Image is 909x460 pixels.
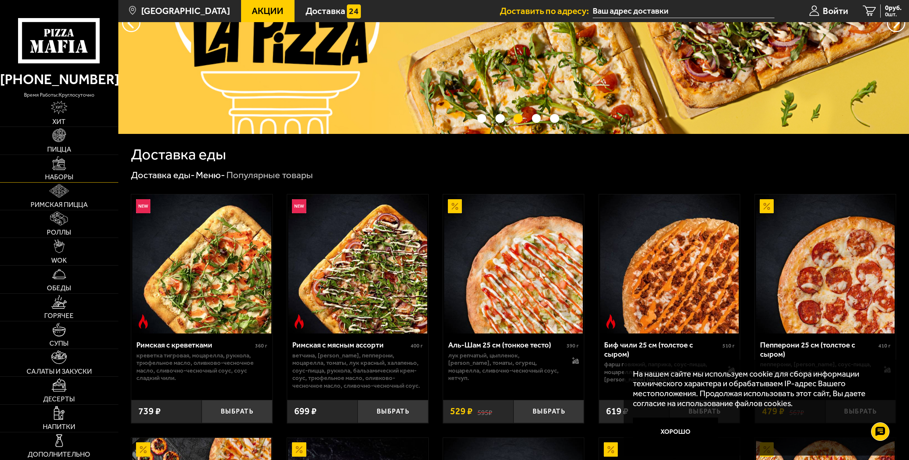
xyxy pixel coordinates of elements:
[500,7,593,16] span: Доставить по адресу:
[448,352,563,382] p: лук репчатый, цыпленок, [PERSON_NAME], томаты, огурец, моцарелла, сливочно-чесночный соус, кетчуп.
[202,400,272,423] button: Выбрать
[288,194,427,333] img: Римская с мясным ассорти
[599,194,740,333] a: Острое блюдоБиф чили 25 см (толстое с сыром)
[878,343,891,349] span: 410 г
[136,199,150,214] img: Новинка
[823,7,848,16] span: Войти
[196,169,225,181] a: Меню-
[411,343,423,349] span: 400 г
[477,407,492,416] s: 595 ₽
[885,12,902,17] span: 0 шт.
[49,340,69,347] span: Супы
[122,14,140,32] button: следующий
[477,114,487,123] button: точки переключения
[448,199,462,214] img: Акционный
[633,418,718,446] button: Хорошо
[44,312,74,319] span: Горячее
[287,194,428,333] a: НовинкаОстрое блюдоРимская с мясным ассорти
[306,7,345,16] span: Доставка
[45,174,73,181] span: Наборы
[43,396,75,403] span: Десерты
[450,407,473,416] span: 529 ₽
[292,314,306,329] img: Острое блюдо
[131,147,226,162] h1: Доставка еды
[887,14,905,32] button: предыдущий
[550,114,559,123] button: точки переключения
[47,146,71,153] span: Пицца
[226,169,313,181] div: Популярные товары
[567,343,579,349] span: 390 г
[131,169,195,181] a: Доставка еды-
[756,194,895,333] img: Пепперони 25 см (толстое с сыром)
[532,114,541,123] button: точки переключения
[138,407,161,416] span: 739 ₽
[633,369,882,409] p: На нашем сайте мы используем cookie для сбора информации технического характера и обрабатываем IP...
[51,257,67,264] span: WOK
[292,199,306,214] img: Новинка
[141,7,230,16] span: [GEOGRAPHIC_DATA]
[47,229,71,236] span: Роллы
[255,343,267,349] span: 360 г
[358,400,428,423] button: Выбрать
[606,407,628,416] span: 619 ₽
[444,194,583,333] img: Аль-Шам 25 см (тонкое тесто)
[604,340,721,359] div: Биф чили 25 см (толстое с сыром)
[593,4,774,18] input: Ваш адрес доставки
[294,407,317,416] span: 699 ₽
[31,201,88,208] span: Римская пицца
[47,285,71,292] span: Обеды
[513,400,584,423] button: Выбрать
[495,114,505,123] button: точки переключения
[27,368,92,375] span: Салаты и закуски
[136,340,253,350] div: Римская с креветками
[132,194,271,333] img: Римская с креветками
[604,442,618,457] img: Акционный
[722,343,735,349] span: 510 г
[131,194,272,333] a: НовинкаОстрое блюдоРимская с креветками
[136,352,267,382] p: креветка тигровая, моцарелла, руккола, трюфельное масло, оливково-чесночное масло, сливочно-чесно...
[292,352,423,390] p: ветчина, [PERSON_NAME], пепперони, моцарелла, томаты, лук красный, халапеньо, соус-пицца, руккола...
[292,340,409,350] div: Римская с мясным ассорти
[604,360,718,383] p: фарш говяжий, паприка, соус-пицца, моцарелла, [PERSON_NAME]-кочудян, [PERSON_NAME] (на борт).
[136,442,150,457] img: Акционный
[600,194,739,333] img: Биф чили 25 см (толстое с сыром)
[52,118,66,125] span: Хит
[43,423,75,430] span: Напитки
[28,451,90,458] span: Дополнительно
[347,4,361,19] img: 15daf4d41897b9f0e9f617042186c801.svg
[292,442,306,457] img: Акционный
[136,314,150,329] img: Острое блюдо
[604,314,618,329] img: Острое блюдо
[760,199,774,214] img: Акционный
[443,194,584,333] a: АкционныйАль-Шам 25 см (тонкое тесто)
[885,4,902,11] span: 0 руб.
[755,194,896,333] a: АкционныйПепперони 25 см (толстое с сыром)
[513,114,523,123] button: точки переключения
[760,340,877,359] div: Пепперони 25 см (толстое с сыром)
[252,7,283,16] span: Акции
[448,340,565,350] div: Аль-Шам 25 см (тонкое тесто)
